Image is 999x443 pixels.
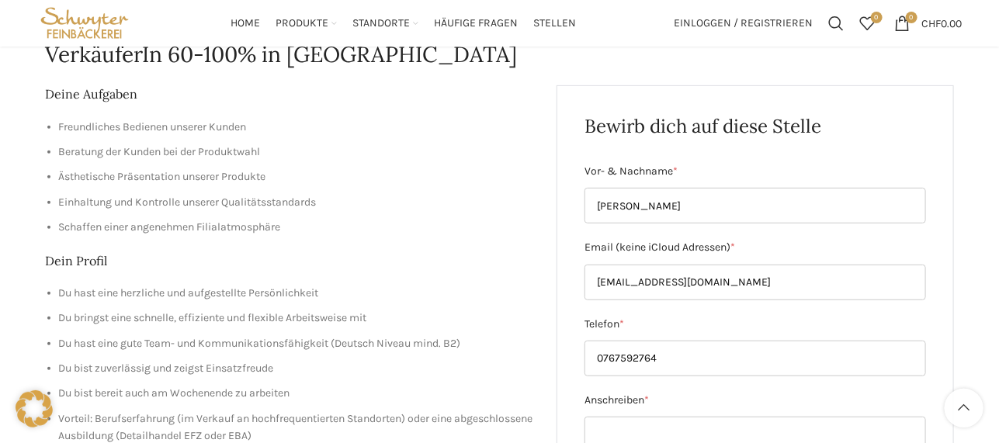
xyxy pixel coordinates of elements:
li: Beratung der Kunden bei der Produktwahl [59,144,534,161]
span: Einloggen / Registrieren [675,18,813,29]
h2: Bewirb dich auf diese Stelle [584,113,926,140]
a: Einloggen / Registrieren [667,8,821,39]
a: 0 CHF0.00 [887,8,970,39]
li: Freundliches Bedienen unserer Kunden [59,119,534,136]
a: Standorte [352,8,418,39]
a: Produkte [276,8,337,39]
bdi: 0.00 [922,16,963,29]
span: 0 [871,12,883,23]
li: Schaffen einer angenehmen Filialatmosphäre [59,219,534,236]
span: Home [231,16,260,31]
li: Du bist zuverlässig und zeigst Einsatzfreude [59,360,534,377]
span: Stellen [533,16,576,31]
h2: Deine Aufgaben [46,85,534,102]
span: 0 [906,12,917,23]
li: Du bringst eine schnelle, effiziente und flexible Arbeitsweise mit [59,310,534,327]
label: Anschreiben [584,392,926,409]
span: CHF [922,16,942,29]
label: Telefon [584,316,926,333]
a: Stellen [533,8,576,39]
li: Ästhetische Präsentation unserer Produkte [59,168,534,185]
a: Site logo [37,16,133,29]
div: Meine Wunschliste [852,8,883,39]
h2: Dein Profil [46,252,534,269]
div: Main navigation [140,8,666,39]
a: 0 [852,8,883,39]
a: Suchen [821,8,852,39]
li: Einhaltung und Kontrolle unserer Qualitätsstandards [59,194,534,211]
h1: VerkäuferIn 60-100% in [GEOGRAPHIC_DATA] [46,40,954,70]
a: Häufige Fragen [434,8,518,39]
a: Scroll to top button [945,389,983,427]
span: Häufige Fragen [434,16,518,31]
span: Produkte [276,16,328,31]
label: Email (keine iCloud Adressen) [584,239,926,256]
span: Standorte [352,16,410,31]
li: Du hast eine gute Team- und Kommunikationsfähigkeit (Deutsch Niveau mind. B2) [59,335,534,352]
a: Home [231,8,260,39]
li: Du hast eine herzliche und aufgestellte Persönlichkeit [59,285,534,302]
li: Du bist bereit auch am Wochenende zu arbeiten [59,385,534,402]
label: Vor- & Nachname [584,163,926,180]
